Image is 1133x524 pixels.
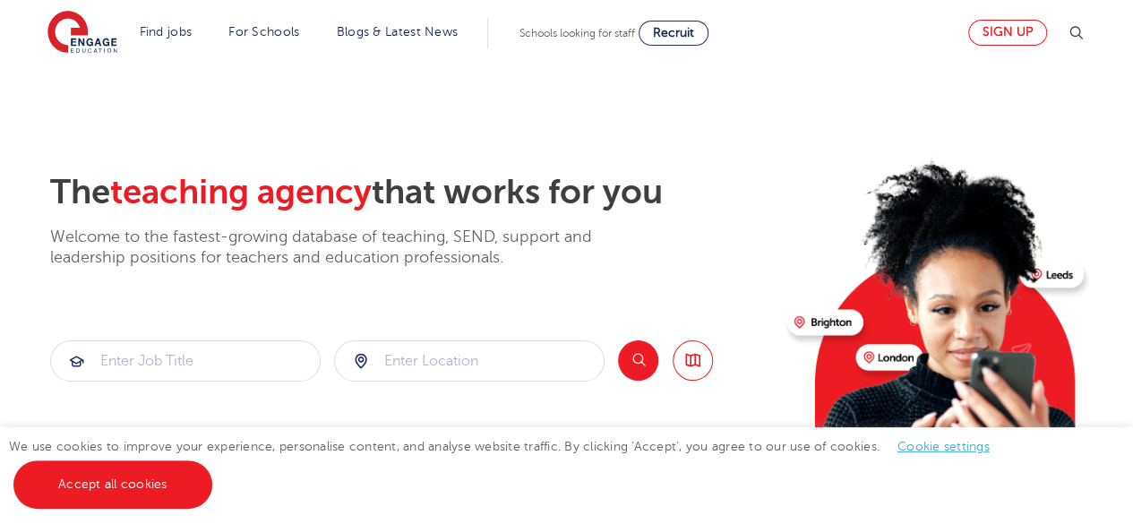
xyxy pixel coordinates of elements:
span: Recruit [653,26,694,39]
span: teaching agency [110,173,372,211]
div: Submit [50,340,321,382]
a: Accept all cookies [13,460,212,509]
span: Schools looking for staff [519,27,635,39]
a: Recruit [639,21,708,46]
div: Submit [334,340,605,382]
button: Search [618,340,658,381]
a: For Schools [228,25,299,39]
a: Find jobs [140,25,193,39]
img: Engage Education [47,11,117,56]
a: Blogs & Latest News [337,25,459,39]
span: We use cookies to improve your experience, personalise content, and analyse website traffic. By c... [9,440,1008,491]
a: Sign up [968,20,1047,46]
input: Submit [51,341,320,381]
h2: The that works for you [50,172,773,213]
input: Submit [335,341,604,381]
p: Welcome to the fastest-growing database of teaching, SEND, support and leadership positions for t... [50,227,641,269]
a: Cookie settings [897,440,990,453]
